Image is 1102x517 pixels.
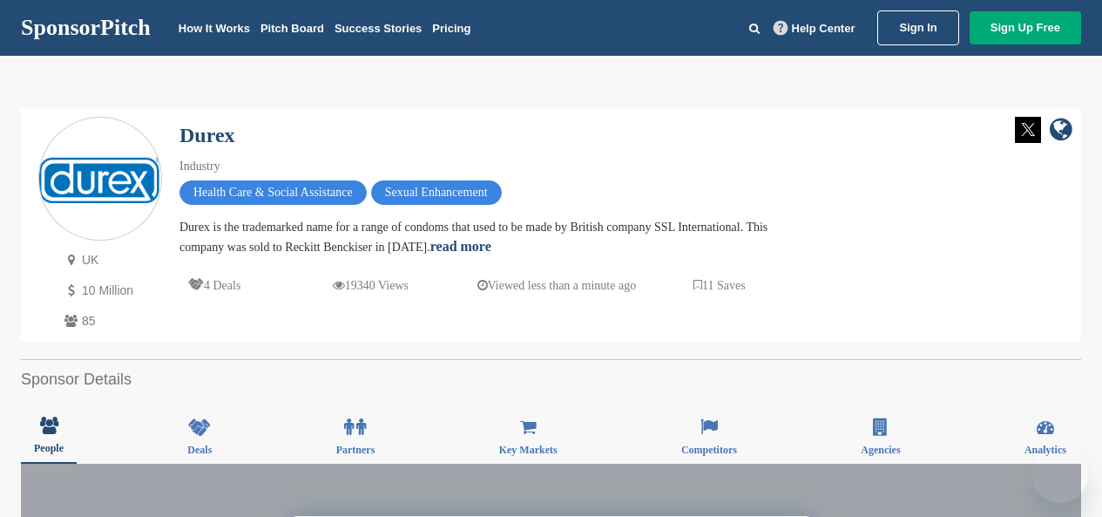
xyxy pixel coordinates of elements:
[1015,117,1041,143] img: Twitter white
[179,218,789,257] div: Durex is the trademarked name for a range of condoms that used to be made by British company SSL ...
[477,275,637,296] p: Viewed less than a minute ago
[877,10,958,45] a: Sign In
[693,275,746,296] p: 11 Saves
[371,180,502,205] span: Sexual Enhancement
[60,280,162,302] p: 10 Million
[770,18,859,38] a: Help Center
[432,22,470,35] a: Pricing
[188,275,240,296] p: 4 Deals
[187,445,212,455] span: Deals
[21,17,151,39] a: SponsorPitch
[21,368,1081,391] h2: Sponsor Details
[1024,445,1066,455] span: Analytics
[39,157,161,203] img: Sponsorpitch & Durex
[179,22,250,35] a: How It Works
[179,124,235,146] a: Durex
[861,445,900,455] span: Agencies
[34,443,64,453] span: People
[1050,117,1072,146] a: company link
[179,180,367,205] span: Health Care & Social Assistance
[179,157,789,176] div: Industry
[336,445,375,455] span: Partners
[970,11,1081,44] a: Sign Up Free
[260,22,324,35] a: Pitch Board
[60,249,162,271] p: UK
[430,239,491,254] a: read more
[335,22,422,35] a: Success Stories
[681,445,737,455] span: Competitors
[1032,447,1088,503] iframe: Button to launch messaging window
[333,275,409,296] p: 19340 Views
[499,445,558,455] span: Key Markets
[60,310,162,332] p: 85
